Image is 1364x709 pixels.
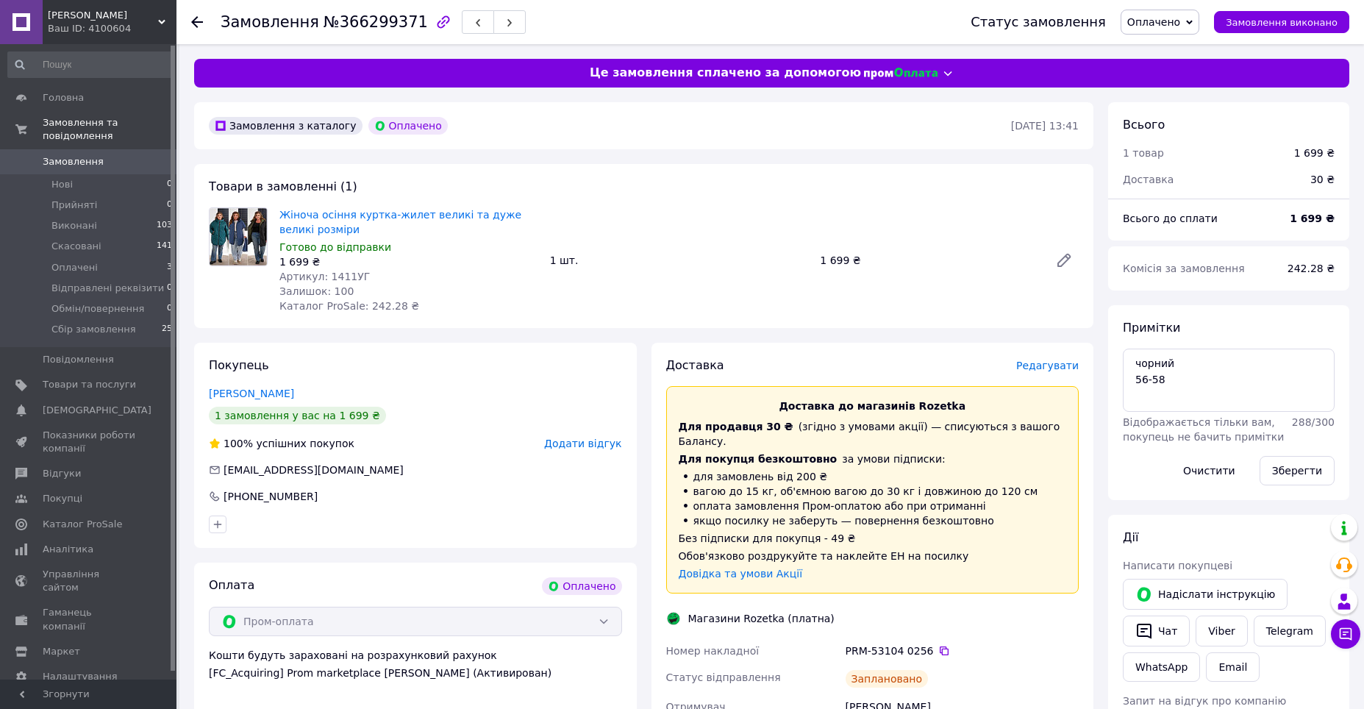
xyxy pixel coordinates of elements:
[1294,146,1335,160] div: 1 699 ₴
[1260,456,1335,485] button: Зберегти
[167,178,172,191] span: 0
[167,282,172,295] span: 0
[222,489,319,504] div: [PHONE_NUMBER]
[209,388,294,399] a: [PERSON_NAME]
[846,670,929,688] div: Заплановано
[1288,263,1335,274] span: 242.28 ₴
[167,199,172,212] span: 0
[1123,213,1218,224] span: Всього до сплати
[51,240,101,253] span: Скасовані
[43,467,81,480] span: Відгуки
[209,648,622,680] div: Кошти будуть зараховані на розрахунковий рахунок
[209,666,622,680] div: [FC_Acquiring] Prom marketplace [PERSON_NAME] (Активирован)
[544,438,621,449] span: Додати відгук
[1214,11,1349,33] button: Замовлення виконано
[544,250,815,271] div: 1 шт.
[167,302,172,316] span: 0
[7,51,174,78] input: Пошук
[221,13,319,31] span: Замовлення
[1123,118,1165,132] span: Всього
[279,209,521,235] a: Жіноча осіння куртка-жилет великі та дуже великі розміри
[1196,616,1247,646] a: Viber
[1226,17,1338,28] span: Замовлення виконано
[779,400,965,412] span: Доставка до магазинів Rozetka
[1301,163,1343,196] div: 30 ₴
[43,429,136,455] span: Показники роботи компанії
[1290,213,1335,224] b: 1 699 ₴
[157,240,172,253] span: 141
[43,606,136,633] span: Гаманець компанії
[679,549,1067,563] div: Обов'язково роздрукуйте та наклейте ЕН на посилку
[162,323,172,336] span: 25
[191,15,203,29] div: Повернутися назад
[1123,416,1284,443] span: Відображається тільки вам, покупець не бачить примітки
[209,358,269,372] span: Покупець
[279,271,370,282] span: Артикул: 1411УГ
[679,452,1067,466] div: за умови підписки:
[666,671,781,683] span: Статус відправлення
[846,644,1079,658] div: PRM-53104 0256
[1206,652,1260,682] button: Email
[51,282,164,295] span: Відправлені реквізити
[209,179,357,193] span: Товари в замовленні (1)
[1049,246,1079,275] a: Редагувати
[279,300,419,312] span: Каталог ProSale: 242.28 ₴
[1331,619,1360,649] button: Чат з покупцем
[679,469,1067,484] li: для замовлень від 200 ₴
[1123,530,1138,544] span: Дії
[1123,579,1288,610] button: Надіслати інструкцію
[51,219,97,232] span: Виконані
[679,453,838,465] span: Для покупця безкоштовно
[1127,16,1180,28] span: Оплачено
[48,22,176,35] div: Ваш ID: 4100604
[685,611,838,626] div: Магазини Rozetka (платна)
[43,645,80,658] span: Маркет
[1123,147,1164,159] span: 1 товар
[679,484,1067,499] li: вагою до 15 кг, об'ємною вагою до 30 кг і довжиною до 120 см
[279,254,538,269] div: 1 699 ₴
[48,9,158,22] span: Файна Пані
[679,531,1067,546] div: Без підписки для покупця - 49 ₴
[971,15,1106,29] div: Статус замовлення
[590,65,861,82] span: Це замовлення сплачено за допомогою
[1123,695,1286,707] span: Запит на відгук про компанію
[51,199,97,212] span: Прийняті
[1016,360,1079,371] span: Редагувати
[51,323,136,336] span: Сбір замовлення
[679,419,1067,449] div: (згідно з умовами акції) — списуються з вашого Балансу.
[666,358,724,372] span: Доставка
[224,464,404,476] span: [EMAIL_ADDRESS][DOMAIN_NAME]
[1123,652,1200,682] a: WhatsApp
[51,178,73,191] span: Нові
[1011,120,1079,132] time: [DATE] 13:41
[209,578,254,592] span: Оплата
[43,116,176,143] span: Замовлення та повідомлення
[43,492,82,505] span: Покупці
[209,117,363,135] div: Замовлення з каталогу
[43,543,93,556] span: Аналітика
[167,261,172,274] span: 3
[51,261,98,274] span: Оплачені
[679,499,1067,513] li: оплата замовлення Пром-оплатою або при отриманні
[1123,560,1232,571] span: Написати покупцеві
[666,645,760,657] span: Номер накладної
[814,250,1043,271] div: 1 699 ₴
[43,378,136,391] span: Товари та послуги
[1123,616,1190,646] button: Чат
[324,13,428,31] span: №366299371
[1123,263,1245,274] span: Комісія за замовлення
[679,568,803,580] a: Довідка та умови Акції
[210,208,267,266] img: Жіноча осіння куртка-жилет великі та дуже великі розміри
[43,353,114,366] span: Повідомлення
[679,513,1067,528] li: якщо посилку не заберуть — повернення безкоштовно
[43,568,136,594] span: Управління сайтом
[1171,456,1248,485] button: Очистити
[43,670,118,683] span: Налаштування
[43,404,151,417] span: [DEMOGRAPHIC_DATA]
[1254,616,1326,646] a: Telegram
[43,91,84,104] span: Головна
[279,285,354,297] span: Залишок: 100
[224,438,253,449] span: 100%
[51,302,144,316] span: Обмін/повернення
[542,577,621,595] div: Оплачено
